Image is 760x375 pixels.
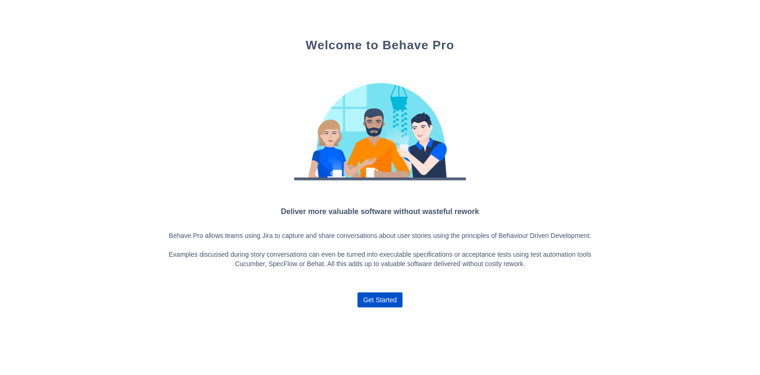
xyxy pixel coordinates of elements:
[357,292,403,307] button: Get Started
[286,72,474,189] img: 00369af0bb1dbacc1a4e4cbbc7e10263.png
[162,38,598,53] h1: Welcome to Behave Pro
[162,231,598,269] p: Behave Pro allows teams using Jira to capture and share conversations about user stories using th...
[363,292,397,307] span: Get Started
[162,206,598,217] h3: Deliver more valuable software without wasteful rework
